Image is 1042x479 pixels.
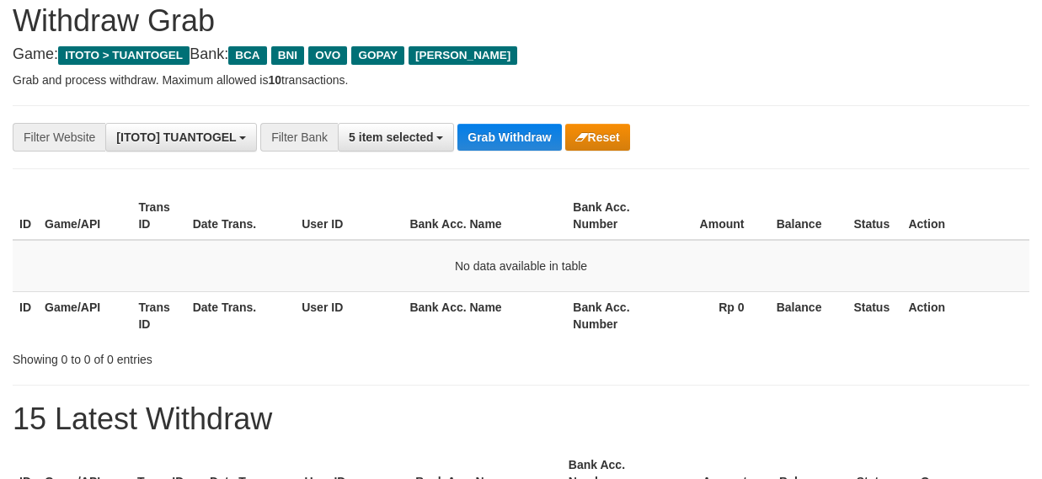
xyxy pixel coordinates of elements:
[228,46,266,65] span: BCA
[769,291,847,339] th: Balance
[409,46,517,65] span: [PERSON_NAME]
[131,192,185,240] th: Trans ID
[403,291,566,339] th: Bank Acc. Name
[295,192,403,240] th: User ID
[901,192,1029,240] th: Action
[58,46,190,65] span: ITOTO > TUANTOGEL
[847,291,901,339] th: Status
[268,73,281,87] strong: 10
[38,192,131,240] th: Game/API
[186,291,296,339] th: Date Trans.
[457,124,561,151] button: Grab Withdraw
[338,123,454,152] button: 5 item selected
[566,291,659,339] th: Bank Acc. Number
[13,240,1029,292] td: No data available in table
[769,192,847,240] th: Balance
[13,46,1029,63] h4: Game: Bank:
[403,192,566,240] th: Bank Acc. Name
[13,291,38,339] th: ID
[351,46,404,65] span: GOPAY
[271,46,304,65] span: BNI
[295,291,403,339] th: User ID
[13,123,105,152] div: Filter Website
[186,192,296,240] th: Date Trans.
[349,130,433,144] span: 5 item selected
[260,123,338,152] div: Filter Bank
[38,291,131,339] th: Game/API
[566,192,659,240] th: Bank Acc. Number
[13,344,421,368] div: Showing 0 to 0 of 0 entries
[105,123,257,152] button: [ITOTO] TUANTOGEL
[659,291,770,339] th: Rp 0
[13,4,1029,38] h1: Withdraw Grab
[565,124,630,151] button: Reset
[901,291,1029,339] th: Action
[308,46,347,65] span: OVO
[659,192,770,240] th: Amount
[116,130,236,144] span: [ITOTO] TUANTOGEL
[13,72,1029,88] p: Grab and process withdraw. Maximum allowed is transactions.
[13,402,1029,436] h1: 15 Latest Withdraw
[131,291,185,339] th: Trans ID
[847,192,901,240] th: Status
[13,192,38,240] th: ID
